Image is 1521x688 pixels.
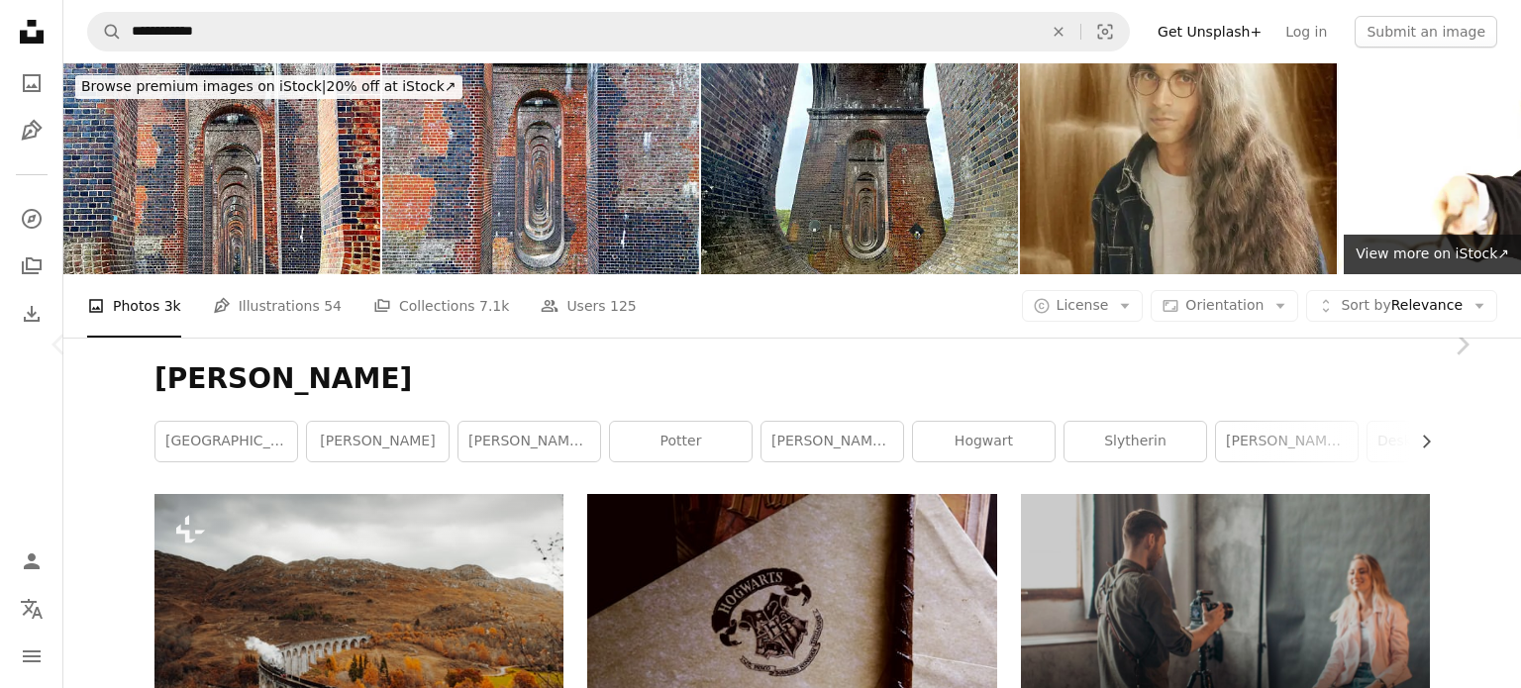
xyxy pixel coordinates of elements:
img: Balcombe, Sussex, UK : The Ouse Valley or Balcombe Viaduct Bridge dating from 1839. Underneath an... [382,63,699,274]
button: License [1022,290,1144,322]
span: Orientation [1185,297,1264,313]
span: 7.1k [479,295,509,317]
a: Collections 7.1k [373,274,509,338]
h1: [PERSON_NAME] [154,361,1430,397]
span: Relevance [1341,296,1463,316]
button: Menu [12,637,51,676]
a: [PERSON_NAME] london [1216,422,1358,461]
button: Orientation [1151,290,1298,322]
span: View more on iStock ↗ [1356,246,1509,261]
button: Visual search [1081,13,1129,50]
a: [PERSON_NAME] book [761,422,903,461]
a: [GEOGRAPHIC_DATA] [155,422,297,461]
span: Sort by [1341,297,1390,313]
button: scroll list to the right [1408,422,1430,461]
button: Sort byRelevance [1306,290,1497,322]
form: Find visuals sitewide [87,12,1130,51]
a: Photos [12,63,51,103]
a: Users 125 [541,274,636,338]
a: potter [610,422,752,461]
a: [PERSON_NAME] [307,422,449,461]
a: slytherin [1065,422,1206,461]
a: Explore [12,199,51,239]
a: [PERSON_NAME] wallpaper [458,422,600,461]
span: 54 [324,295,342,317]
span: Browse premium images on iStock | [81,78,326,94]
button: Clear [1037,13,1080,50]
img: Balcombe, Sussex, UK : The Ouse Valley or Balcombe Viaduct Bridge dating from 1839. Underneath an... [701,63,1018,274]
a: Next [1402,249,1521,440]
a: Log in / Sign up [12,541,51,581]
img: Balcombe, Sussex, UK : The Ouse Valley or Balcombe Viaduct Bridge dating from 1839. Underneath an... [63,63,380,274]
span: 20% off at iStock ↗ [81,78,456,94]
a: desktop wallpaper [1368,422,1509,461]
a: Browse premium images on iStock|20% off at iStock↗ [63,63,474,111]
a: Log in [1273,16,1339,48]
a: Illustrations [12,111,51,150]
a: Collections [12,246,51,286]
button: Language [12,589,51,629]
button: Submit an image [1355,16,1497,48]
span: 125 [610,295,637,317]
a: Illustrations 54 [213,274,342,338]
a: a harry potter logo on a piece of paper [587,600,996,618]
a: Get Unsplash+ [1146,16,1273,48]
a: hogwart [913,422,1055,461]
button: Search Unsplash [88,13,122,50]
a: View more on iStock↗ [1344,235,1521,274]
a: A train traveling through a lush green countryside [154,621,563,639]
img: Intellectual man with long hair in front of waterfall background [1020,63,1337,274]
span: License [1057,297,1109,313]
